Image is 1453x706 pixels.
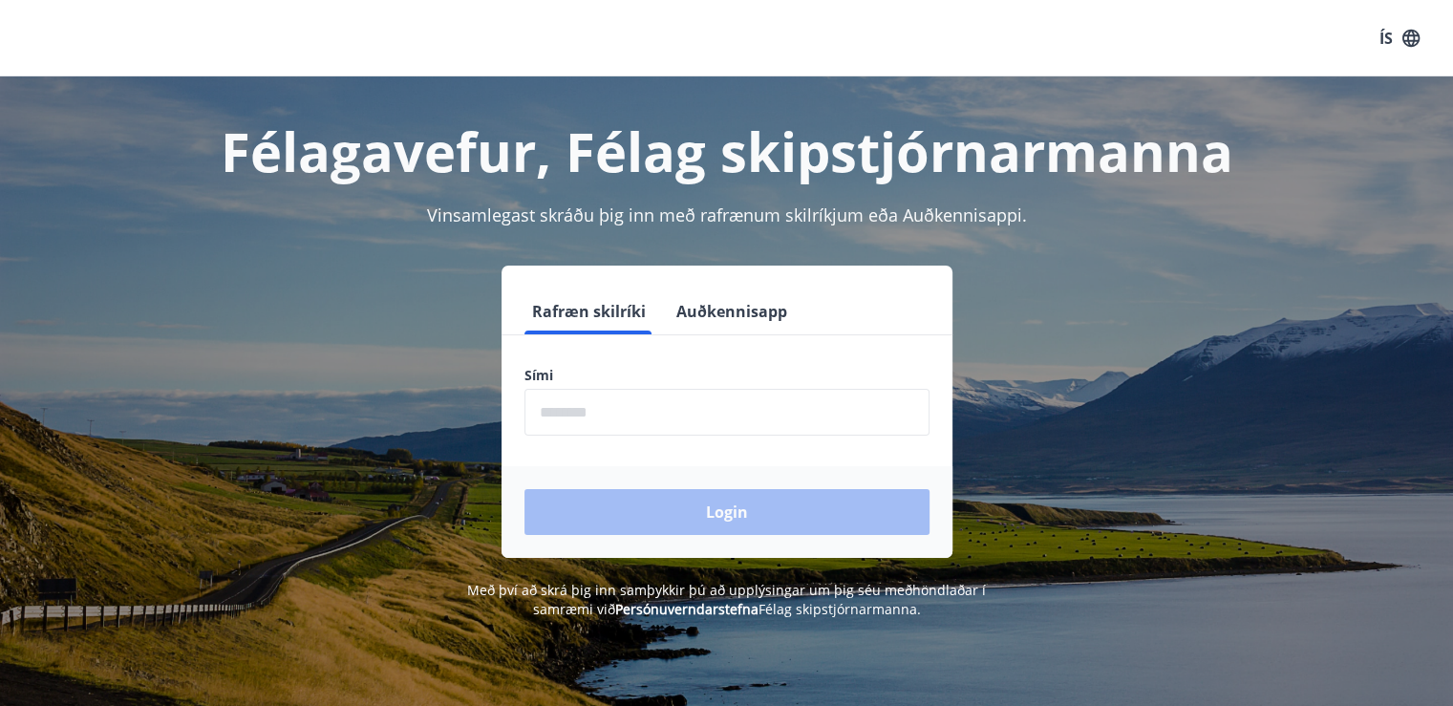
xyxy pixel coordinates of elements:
[615,600,759,618] a: Persónuverndarstefna
[524,289,653,334] button: Rafræn skilríki
[1369,21,1430,55] button: ÍS
[669,289,795,334] button: Auðkennisapp
[524,366,929,385] label: Sími
[427,203,1027,226] span: Vinsamlegast skráðu þig inn með rafrænum skilríkjum eða Auðkennisappi.
[467,581,986,618] span: Með því að skrá þig inn samþykkir þú að upplýsingar um þig séu meðhöndlaðar í samræmi við Félag s...
[62,115,1392,187] h1: Félagavefur, Félag skipstjórnarmanna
